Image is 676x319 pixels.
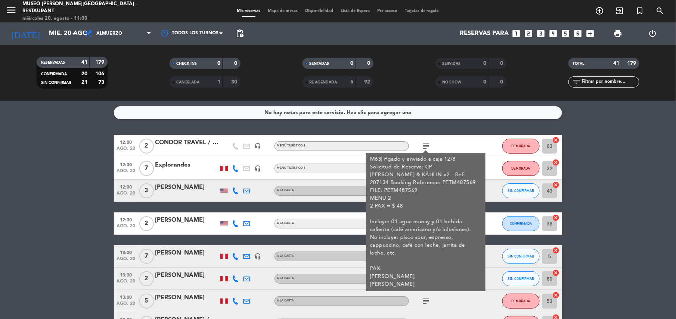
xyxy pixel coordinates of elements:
[176,62,197,66] span: CHECK INS
[176,80,199,84] span: CANCELADA
[277,255,294,258] span: A la Carta
[117,279,135,287] span: ago. 20
[585,29,595,38] i: add_box
[502,161,540,176] button: DEMORADA
[421,142,430,151] i: subject
[22,15,164,22] div: miércoles 20. agosto - 11:00
[627,61,638,66] strong: 179
[615,6,624,15] i: exit_to_app
[117,138,135,146] span: 12:00
[656,6,665,15] i: search
[41,81,71,85] span: SIN CONFIRMAR
[309,80,337,84] span: RE AGENDADA
[483,79,486,85] strong: 0
[117,256,135,265] span: ago. 20
[502,216,540,231] button: CONFIRMADA
[500,79,505,85] strong: 0
[561,29,570,38] i: looks_5
[502,139,540,154] button: DEMORADA
[232,79,239,85] strong: 30
[502,271,540,286] button: SIN CONFIRMAR
[155,271,218,280] div: [PERSON_NAME]
[552,159,560,166] i: cancel
[350,79,353,85] strong: 5
[508,254,534,258] span: SIN CONFIRMAR
[6,4,17,16] i: menu
[277,299,294,302] span: A la Carta
[508,277,534,281] span: SIN CONFIRMAR
[552,247,560,254] i: cancel
[595,6,604,15] i: add_circle_outline
[512,144,530,148] span: DEMORADA
[401,9,443,13] span: Tarjetas de regalo
[6,25,45,42] i: [DATE]
[365,79,372,85] strong: 92
[510,221,532,225] span: CONFIRMADA
[552,136,560,144] i: cancel
[81,71,87,76] strong: 20
[117,215,135,224] span: 12:30
[235,29,244,38] span: pending_actions
[265,108,412,117] div: No hay notas para este servicio. Haz clic para agregar una
[613,61,619,66] strong: 41
[117,224,135,232] span: ago. 20
[117,301,135,310] span: ago. 20
[552,214,560,221] i: cancel
[421,297,430,306] i: subject
[99,80,106,85] strong: 73
[117,270,135,279] span: 13:00
[277,277,294,280] span: A la Carta
[139,139,154,154] span: 2
[442,80,461,84] span: NO SHOW
[117,293,135,301] span: 13:00
[96,31,122,36] span: Almuerzo
[374,9,401,13] span: Pre-acceso
[96,60,106,65] strong: 179
[552,269,560,277] i: cancel
[536,29,546,38] i: looks_3
[117,160,135,168] span: 12:00
[254,253,261,260] i: headset_mic
[155,160,218,170] div: Explorandes
[22,0,164,15] div: Museo [PERSON_NAME][GEOGRAPHIC_DATA] - Restaurant
[41,72,67,76] span: CONFIRMADA
[442,62,461,66] span: SERVIDAS
[254,143,261,149] i: headset_mic
[81,80,87,85] strong: 21
[502,249,540,264] button: SIN CONFIRMAR
[139,216,154,231] span: 2
[512,299,530,303] span: DEMORADA
[572,78,581,86] i: filter_list
[217,79,220,85] strong: 1
[508,189,534,193] span: SIN CONFIRMAR
[368,61,372,66] strong: 0
[277,167,306,170] span: Menú turístico 3
[524,29,533,38] i: looks_two
[548,29,558,38] i: looks_4
[254,165,261,172] i: headset_mic
[350,61,353,66] strong: 0
[96,71,106,76] strong: 106
[573,29,583,38] i: looks_6
[483,61,486,66] strong: 0
[552,291,560,299] i: cancel
[581,78,639,86] input: Filtrar por nombre...
[502,183,540,198] button: SIN CONFIRMAR
[155,138,218,148] div: CONDOR TRAVEL / DÄNZER & KÄHLIN x2
[302,9,337,13] span: Disponibilidad
[217,61,220,66] strong: 0
[500,61,505,66] strong: 0
[117,168,135,177] span: ago. 20
[460,30,509,37] span: Reservas para
[41,61,65,64] span: RESERVADAS
[139,161,154,176] span: 7
[155,293,218,303] div: [PERSON_NAME]
[235,61,239,66] strong: 0
[277,222,294,225] span: A la Carta
[117,248,135,256] span: 13:00
[277,189,294,192] span: A la Carta
[511,29,521,38] i: looks_one
[552,181,560,189] i: cancel
[277,144,306,147] span: Menú turístico 2
[117,182,135,191] span: 12:00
